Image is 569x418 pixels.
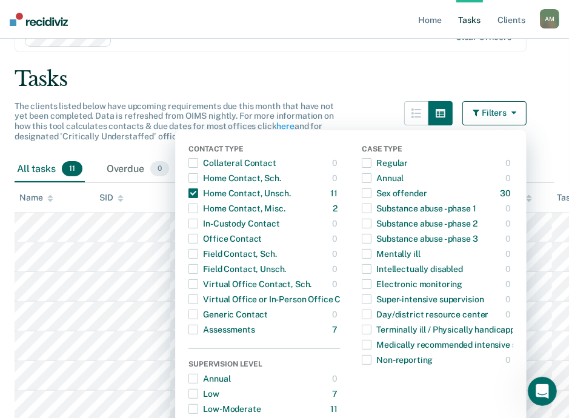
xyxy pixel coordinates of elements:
[332,214,340,233] div: 0
[276,121,294,131] a: here
[188,229,262,248] div: Office Contact
[505,259,513,279] div: 0
[362,244,420,264] div: Mentally ill
[331,184,341,203] div: 11
[150,161,169,177] span: 0
[505,168,513,188] div: 0
[505,274,513,294] div: 0
[19,193,53,203] div: Name
[362,199,476,218] div: Substance abuse - phase 1
[332,274,340,294] div: 0
[505,153,513,173] div: 0
[188,244,276,264] div: Field Contact, Sch.
[362,274,462,294] div: Electronic monitoring
[332,244,340,264] div: 0
[104,156,171,183] div: Overdue0
[332,168,340,188] div: 0
[362,168,404,188] div: Annual
[15,156,85,183] div: All tasks11
[188,259,286,279] div: Field Contact, Unsch.
[188,184,290,203] div: Home Contact, Unsch.
[332,320,340,339] div: 7
[332,305,340,324] div: 0
[99,193,124,203] div: SID
[505,214,513,233] div: 0
[362,320,525,339] div: Terminally ill / Physically handicapped
[505,244,513,264] div: 0
[362,350,433,370] div: Non-reporting
[188,274,311,294] div: Virtual Office Contact, Sch.
[362,145,513,156] div: Case Type
[10,13,68,26] img: Recidiviz
[362,305,488,324] div: Day/district resource center
[188,153,276,173] div: Collateral Contact
[540,9,559,28] button: AM
[188,199,285,218] div: Home Contact, Misc.
[188,168,281,188] div: Home Contact, Sch.
[505,290,513,309] div: 0
[362,184,427,203] div: Sex offender
[362,229,478,248] div: Substance abuse - phase 3
[188,290,367,309] div: Virtual Office or In-Person Office Contact
[462,101,527,125] button: Filters
[528,377,557,406] iframe: Intercom live chat
[505,199,513,218] div: 0
[188,320,255,339] div: Assessments
[362,153,408,173] div: Regular
[362,214,477,233] div: Substance abuse - phase 2
[505,305,513,324] div: 0
[188,369,230,388] div: Annual
[188,360,340,371] div: Supervision Level
[15,67,554,91] div: Tasks
[15,101,334,141] span: The clients listed below have upcoming requirements due this month that have not yet been complet...
[501,184,514,203] div: 30
[505,229,513,248] div: 0
[332,384,340,403] div: 7
[188,145,340,156] div: Contact Type
[188,214,279,233] div: In-Custody Contact
[505,350,513,370] div: 0
[188,384,219,403] div: Low
[333,199,340,218] div: 2
[540,9,559,28] div: A M
[332,369,340,388] div: 0
[332,229,340,248] div: 0
[188,305,268,324] div: Generic Contact
[332,153,340,173] div: 0
[362,259,463,279] div: Intellectually disabled
[362,335,556,354] div: Medically recommended intensive supervision
[362,290,484,309] div: Super-intensive supervision
[332,259,340,279] div: 0
[62,161,82,177] span: 11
